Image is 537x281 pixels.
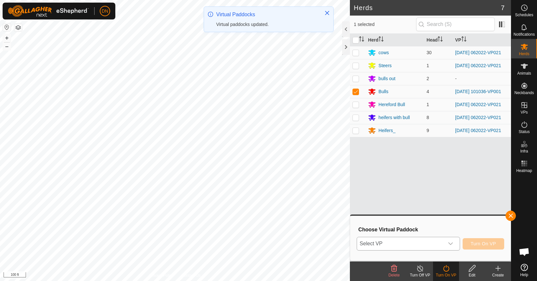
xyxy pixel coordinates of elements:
[354,21,416,28] span: 1 selected
[427,76,429,81] span: 2
[365,34,424,46] th: Herd
[519,52,529,56] span: Herds
[517,71,531,75] span: Animals
[501,3,505,13] span: 7
[378,127,395,134] div: Heifers_
[459,272,485,278] div: Edit
[216,11,318,18] div: Virtual Paddocks
[444,237,457,250] div: dropdown trigger
[359,37,364,43] p-sorticon: Activate to sort
[389,273,400,277] span: Delete
[14,24,22,31] button: Map Layers
[511,261,537,279] a: Help
[407,272,433,278] div: Turn Off VP
[514,32,535,36] span: Notifications
[520,110,528,114] span: VPs
[149,273,174,278] a: Privacy Policy
[358,226,504,233] h3: Choose Virtual Paddock
[427,89,429,94] span: 4
[354,4,501,12] h2: Herds
[181,273,200,278] a: Contact Us
[516,169,532,173] span: Heatmap
[515,242,534,262] div: Open chat
[453,34,511,46] th: VP
[8,5,89,17] img: Gallagher Logo
[378,49,389,56] div: cows
[518,130,530,134] span: Status
[3,23,11,31] button: Reset Map
[433,272,459,278] div: Turn On VP
[378,75,395,82] div: bulls out
[378,37,384,43] p-sorticon: Activate to sort
[3,43,11,50] button: –
[455,89,501,94] a: [DATE] 101036-VP001
[427,115,429,120] span: 8
[427,102,429,107] span: 1
[427,128,429,133] span: 9
[357,237,444,250] span: Select VP
[216,21,318,28] div: Virtual paddocks updated.
[455,128,501,133] a: [DATE] 062022-VP021
[485,272,511,278] div: Create
[453,72,511,85] td: -
[515,13,533,17] span: Schedules
[520,273,528,277] span: Help
[416,18,495,31] input: Search (S)
[461,37,467,43] p-sorticon: Activate to sort
[427,50,432,55] span: 30
[520,149,528,153] span: Infra
[455,50,501,55] a: [DATE] 062022-VP021
[438,37,443,43] p-sorticon: Activate to sort
[3,34,11,42] button: +
[378,114,410,121] div: heifers with bull
[323,8,332,18] button: Close
[455,63,501,68] a: [DATE] 062022-VP021
[424,34,453,46] th: Head
[514,91,534,95] span: Neckbands
[455,115,501,120] a: [DATE] 062022-VP021
[427,63,429,68] span: 1
[471,241,496,246] span: Turn On VP
[102,8,108,15] span: DN
[378,88,388,95] div: Bulls
[455,102,501,107] a: [DATE] 062022-VP021
[378,62,391,69] div: Steers
[378,101,405,108] div: Hereford Bull
[463,238,504,250] button: Turn On VP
